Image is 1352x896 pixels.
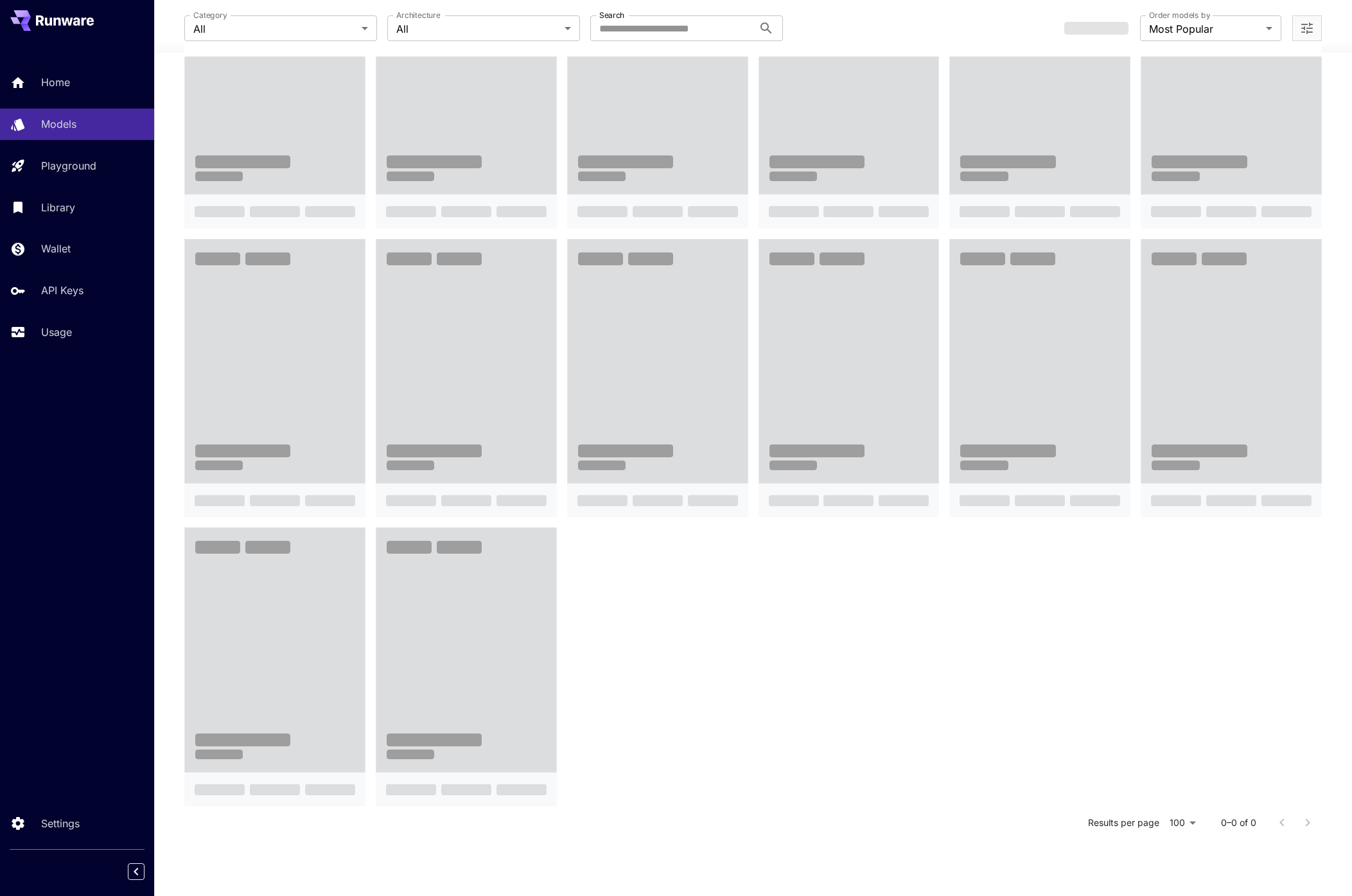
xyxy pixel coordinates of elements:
[41,200,75,215] p: Library
[599,10,624,21] label: Search
[41,283,83,298] p: API Keys
[137,860,154,883] div: Collapse sidebar
[1149,21,1261,37] span: Most Popular
[396,21,559,37] span: All
[1164,814,1200,832] div: 100
[193,10,227,21] label: Category
[1149,10,1210,21] label: Order models by
[41,75,70,90] p: Home
[41,241,71,256] p: Wallet
[41,116,76,132] p: Models
[41,816,80,831] p: Settings
[396,10,440,21] label: Architecture
[193,21,356,37] span: All
[1088,816,1159,829] p: Results per page
[41,158,96,173] p: Playground
[128,863,145,880] button: Collapse sidebar
[1221,816,1256,829] p: 0–0 of 0
[41,324,72,340] p: Usage
[1299,21,1315,37] button: Open more filters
